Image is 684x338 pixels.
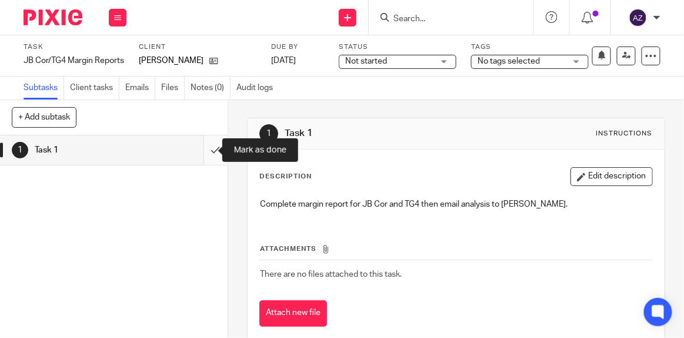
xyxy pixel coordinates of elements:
[285,127,481,140] h1: Task 1
[271,57,296,65] span: [DATE]
[478,57,540,65] span: No tags selected
[24,9,82,25] img: Pixie
[629,8,648,27] img: svg%3E
[471,42,589,52] label: Tags
[139,42,256,52] label: Client
[339,42,456,52] label: Status
[12,107,76,127] button: + Add subtask
[260,270,402,279] span: There are no files attached to this task.
[392,14,498,25] input: Search
[236,77,279,100] a: Audit logs
[35,141,139,159] h1: Task 1
[24,77,64,100] a: Subtasks
[570,167,653,186] button: Edit description
[259,300,327,327] button: Attach new file
[70,77,119,100] a: Client tasks
[260,198,652,210] p: Complete margin report for JB Cor and TG4 then email analysis to [PERSON_NAME].
[125,77,155,100] a: Emails
[345,57,387,65] span: Not started
[24,42,124,52] label: Task
[24,55,124,67] div: JB Cor/TG4 Margin Reports
[260,246,316,252] span: Attachments
[259,124,278,143] div: 1
[191,77,231,100] a: Notes (0)
[12,142,28,158] div: 1
[596,129,653,138] div: Instructions
[161,77,185,100] a: Files
[271,42,324,52] label: Due by
[259,172,312,181] p: Description
[139,55,203,67] p: [PERSON_NAME]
